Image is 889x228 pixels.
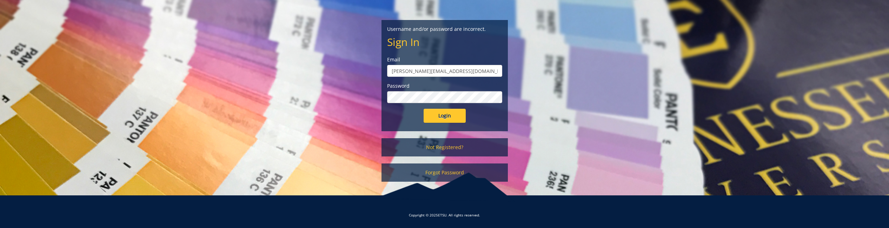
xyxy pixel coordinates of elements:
[382,163,508,182] a: Forgot Password
[387,26,502,33] p: Username and/or password are incorrect.
[387,56,502,63] label: Email
[424,109,466,123] input: Login
[438,213,446,217] a: ETSU
[387,82,502,89] label: Password
[387,36,502,48] h2: Sign In
[382,138,508,156] a: Not Registered?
